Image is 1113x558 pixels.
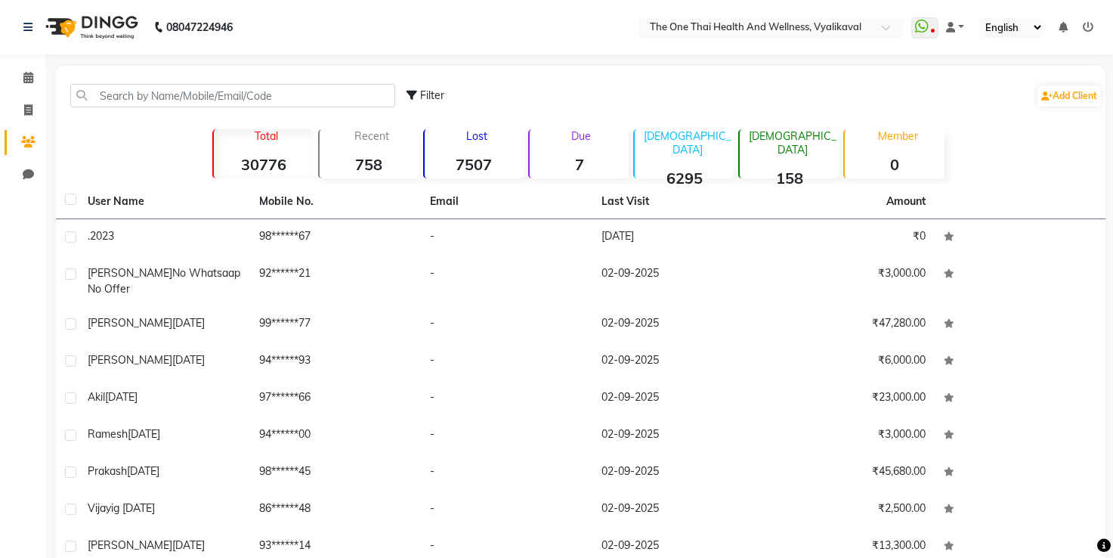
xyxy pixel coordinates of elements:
[533,129,629,143] p: Due
[39,6,142,48] img: logo
[88,427,128,441] span: ramesh
[845,155,944,174] strong: 0
[763,454,935,491] td: ₹45,680.00
[763,343,935,380] td: ₹6,000.00
[88,464,127,478] span: Prakash
[425,155,524,174] strong: 7507
[763,256,935,306] td: ₹3,000.00
[326,129,419,143] p: Recent
[421,343,592,380] td: -
[421,380,592,417] td: -
[127,464,159,478] span: [DATE]
[421,184,592,219] th: Email
[214,155,313,174] strong: 30776
[166,6,233,48] b: 08047224946
[172,316,205,330] span: [DATE]
[641,129,734,157] p: [DEMOGRAPHIC_DATA]
[128,427,160,441] span: [DATE]
[592,454,764,491] td: 02-09-2025
[320,155,419,174] strong: 758
[220,129,313,143] p: Total
[172,353,205,367] span: [DATE]
[592,380,764,417] td: 02-09-2025
[421,219,592,256] td: -
[250,184,422,219] th: Mobile No.
[592,306,764,343] td: 02-09-2025
[421,256,592,306] td: -
[635,169,734,188] strong: 6295
[530,155,629,174] strong: 7
[421,306,592,343] td: -
[88,229,90,243] span: .
[420,88,444,102] span: Filter
[88,538,172,552] span: [PERSON_NAME]
[88,266,172,280] span: [PERSON_NAME]
[421,417,592,454] td: -
[1037,85,1101,107] a: Add Client
[421,454,592,491] td: -
[88,316,172,330] span: [PERSON_NAME]
[70,84,395,107] input: Search by Name/Mobile/Email/Code
[105,390,138,404] span: [DATE]
[592,417,764,454] td: 02-09-2025
[877,184,935,219] th: Amount
[592,343,764,380] td: 02-09-2025
[79,184,250,219] th: User Name
[592,256,764,306] td: 02-09-2025
[111,501,155,515] span: ig [DATE]
[431,129,524,143] p: Lost
[763,380,935,417] td: ₹23,000.00
[88,353,172,367] span: [PERSON_NAME]
[88,390,105,404] span: akil
[88,501,111,515] span: vijay
[746,129,839,157] p: [DEMOGRAPHIC_DATA]
[592,491,764,529] td: 02-09-2025
[740,169,839,188] strong: 158
[763,491,935,529] td: ₹2,500.00
[172,538,205,552] span: [DATE]
[851,129,944,143] p: Member
[592,219,764,256] td: [DATE]
[763,219,935,256] td: ₹0
[421,491,592,529] td: -
[592,184,764,219] th: Last Visit
[763,306,935,343] td: ₹47,280.00
[90,229,114,243] span: 2023
[763,417,935,454] td: ₹3,000.00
